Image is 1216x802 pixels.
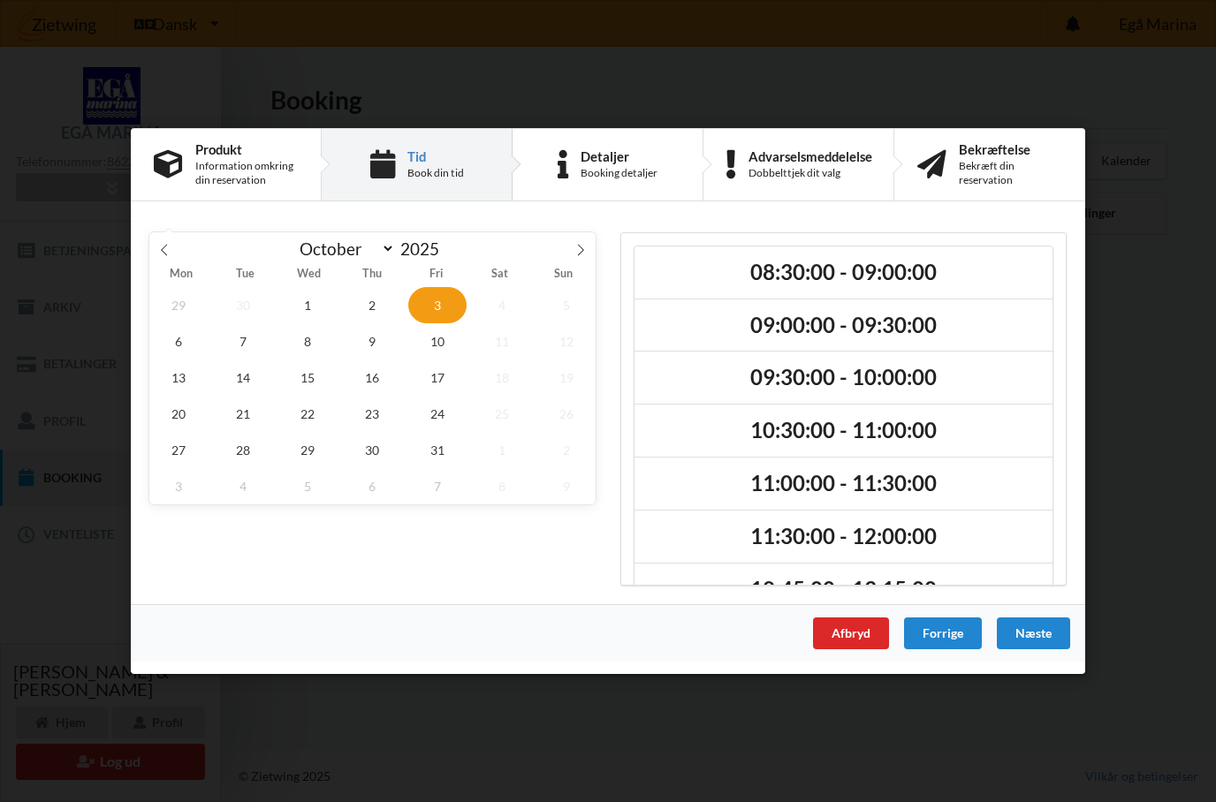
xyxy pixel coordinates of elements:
span: October 4, 2025 [473,287,531,323]
span: November 3, 2025 [149,468,208,504]
div: Bekræftelse [959,142,1062,156]
h2: 08:30:00 - 09:00:00 [647,259,1040,286]
span: November 9, 2025 [537,468,596,504]
span: October 26, 2025 [537,396,596,432]
div: Book din tid [407,166,464,180]
span: October 15, 2025 [278,359,337,396]
div: Bekræft din reservation [959,159,1062,187]
span: Fri [405,269,468,281]
span: November 4, 2025 [214,468,272,504]
span: September 29, 2025 [149,287,208,323]
h2: 11:30:00 - 12:00:00 [647,523,1040,550]
span: October 16, 2025 [344,359,402,396]
div: Forrige [904,617,982,649]
span: October 25, 2025 [473,396,531,432]
div: Advarselsmeddelelse [749,149,872,163]
span: November 2, 2025 [537,432,596,468]
span: Thu [340,269,404,281]
div: Tid [407,149,464,163]
span: October 3, 2025 [408,287,467,323]
span: November 5, 2025 [278,468,337,504]
div: Detaljer [581,149,657,163]
span: November 6, 2025 [344,468,402,504]
span: October 1, 2025 [278,287,337,323]
span: October 6, 2025 [149,323,208,359]
span: November 7, 2025 [408,468,467,504]
span: October 5, 2025 [537,287,596,323]
div: Dobbelttjek dit valg [749,166,872,180]
span: Mon [149,269,213,281]
h2: 09:00:00 - 09:30:00 [647,312,1040,339]
span: October 21, 2025 [214,396,272,432]
span: October 24, 2025 [408,396,467,432]
span: Wed [277,269,340,281]
span: October 8, 2025 [278,323,337,359]
h2: 12:45:00 - 13:15:00 [647,576,1040,603]
span: October 23, 2025 [344,396,402,432]
span: October 13, 2025 [149,359,208,396]
div: Produkt [195,142,298,156]
span: October 10, 2025 [408,323,467,359]
span: October 9, 2025 [344,323,402,359]
span: October 2, 2025 [344,287,402,323]
span: October 18, 2025 [473,359,531,396]
span: Sun [532,269,596,281]
span: Sat [468,269,532,281]
span: November 1, 2025 [473,432,531,468]
div: Afbryd [813,617,889,649]
span: October 19, 2025 [537,359,596,396]
span: Tue [213,269,277,281]
h2: 09:30:00 - 10:00:00 [647,365,1040,392]
span: September 30, 2025 [214,287,272,323]
span: October 7, 2025 [214,323,272,359]
h2: 10:30:00 - 11:00:00 [647,417,1040,444]
span: October 22, 2025 [278,396,337,432]
input: Year [395,238,453,259]
span: October 17, 2025 [408,359,467,396]
span: October 12, 2025 [537,323,596,359]
span: October 14, 2025 [214,359,272,396]
span: October 31, 2025 [408,432,467,468]
span: November 8, 2025 [473,468,531,504]
h2: 11:00:00 - 11:30:00 [647,470,1040,497]
div: Information omkring din reservation [195,159,298,187]
span: October 30, 2025 [344,432,402,468]
div: Næste [997,617,1070,649]
span: October 28, 2025 [214,432,272,468]
div: Booking detaljer [581,166,657,180]
span: October 29, 2025 [278,432,337,468]
span: October 11, 2025 [473,323,531,359]
span: October 27, 2025 [149,432,208,468]
span: October 20, 2025 [149,396,208,432]
select: Month [292,238,396,260]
